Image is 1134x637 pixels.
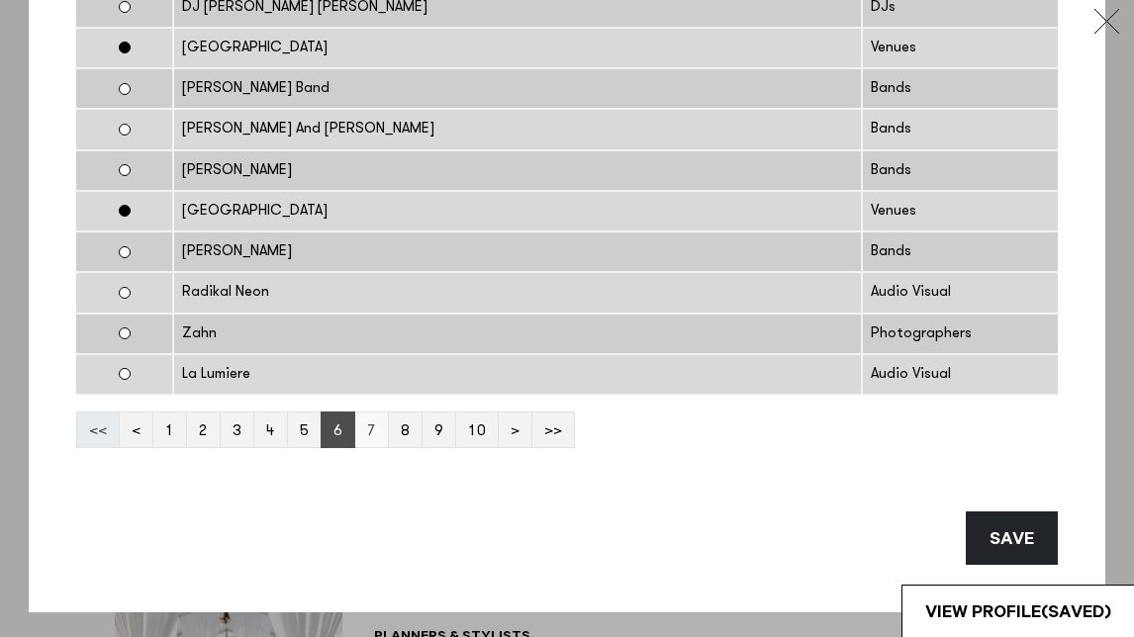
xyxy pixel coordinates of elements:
a: 6 [321,411,355,448]
a: 10 [455,411,499,448]
div: [GEOGRAPHIC_DATA] [182,200,853,223]
div: Radikal Neon [182,281,853,304]
a: < [119,411,153,448]
a: 7 [354,411,389,448]
td: Venues [862,191,1059,231]
a: 3 [220,411,254,448]
a: 4 [253,411,288,448]
div: La Lumiere [182,363,853,386]
a: 2 [186,411,221,448]
a: 9 [422,411,456,448]
td: Photographers [862,314,1059,354]
a: 1 [152,411,187,448]
span: (Saved) [1041,604,1111,624]
a: View Profile(Saved) [902,586,1134,637]
div: [PERSON_NAME] [182,159,853,182]
div: [PERSON_NAME] And [PERSON_NAME] [182,118,853,140]
div: [GEOGRAPHIC_DATA] [182,37,853,59]
td: Bands [862,109,1059,149]
td: Bands [862,231,1059,272]
a: > [498,411,532,448]
button: SAVE [966,511,1058,565]
td: Bands [862,150,1059,191]
div: Zahn [182,322,853,345]
td: Audio Visual [862,272,1059,313]
a: 8 [388,411,423,448]
td: Bands [862,68,1059,109]
a: 5 [287,411,322,448]
div: [PERSON_NAME] [182,240,853,263]
td: Audio Visual [862,354,1059,395]
a: >> [531,411,575,448]
td: Venues [862,28,1059,68]
div: [PERSON_NAME] Band [182,77,853,100]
